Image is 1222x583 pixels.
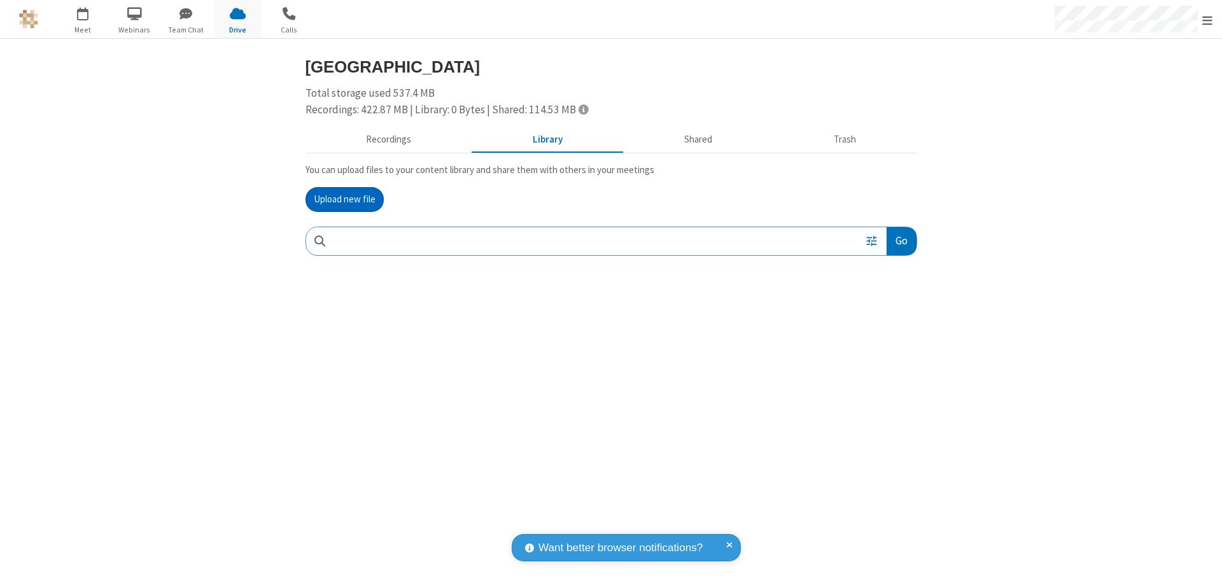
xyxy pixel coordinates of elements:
[265,24,313,36] span: Calls
[305,163,917,178] p: You can upload files to your content library and share them with others in your meetings
[305,85,917,118] div: Total storage used 537.4 MB
[19,10,38,29] img: QA Selenium DO NOT DELETE OR CHANGE
[579,104,588,115] span: Totals displayed include files that have been moved to the trash.
[214,24,262,36] span: Drive
[59,24,107,36] span: Meet
[1190,550,1212,574] iframe: Chat
[305,58,917,76] h3: [GEOGRAPHIC_DATA]
[472,128,624,152] button: Content library
[624,128,773,152] button: Shared during meetings
[538,540,703,556] span: Want better browser notifications?
[887,227,916,256] button: Go
[305,102,917,118] div: Recordings: 422.87 MB | Library: 0 Bytes | Shared: 114.53 MB
[305,128,472,152] button: Recorded meetings
[162,24,210,36] span: Team Chat
[773,128,917,152] button: Trash
[111,24,158,36] span: Webinars
[305,187,384,213] button: Upload new file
